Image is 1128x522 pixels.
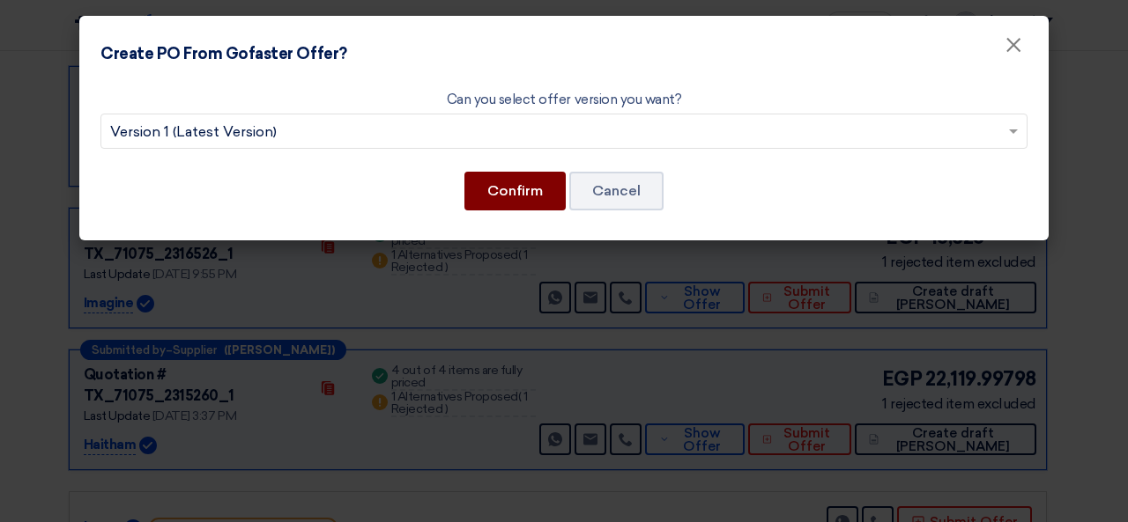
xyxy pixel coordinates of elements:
[100,42,347,66] h4: Create PO From Gofaster Offer?
[447,90,682,110] label: Can you select offer version you want?
[1005,32,1022,67] span: ×
[464,172,566,210] button: Confirm
[569,172,664,210] button: Cancel
[991,28,1036,63] button: Close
